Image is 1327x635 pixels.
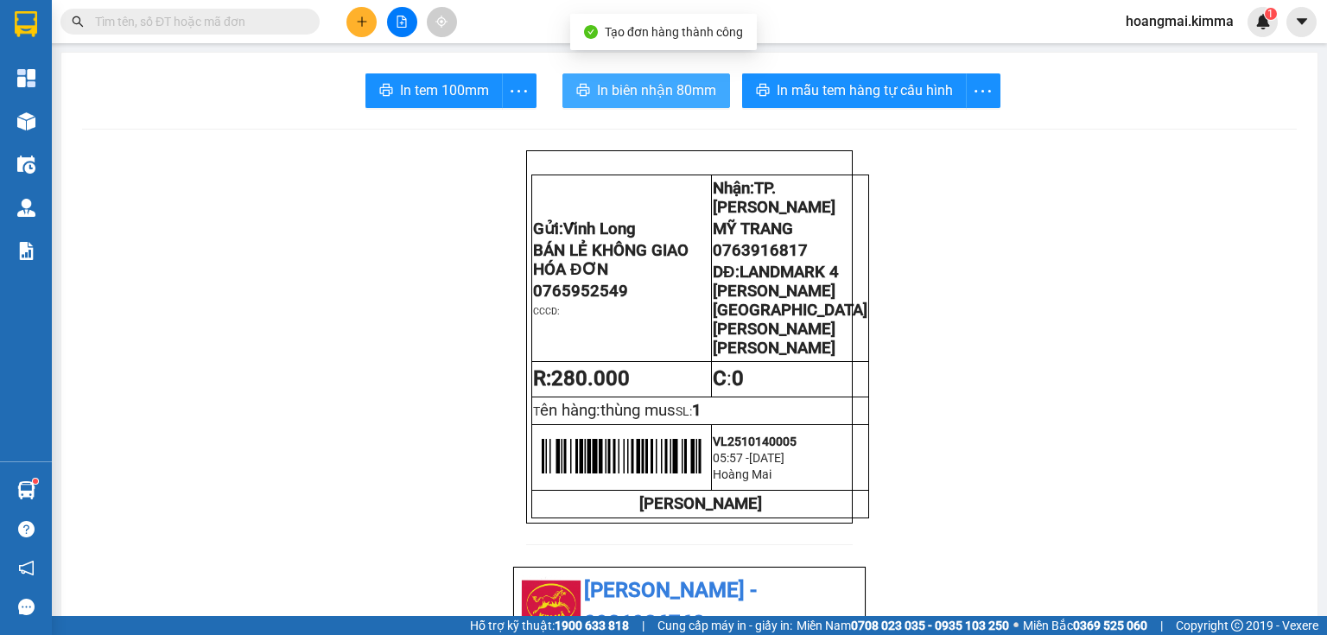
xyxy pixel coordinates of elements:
[396,16,408,28] span: file-add
[1023,616,1147,635] span: Miền Bắc
[521,575,581,635] img: logo.jpg
[749,451,784,465] span: [DATE]
[33,479,38,484] sup: 1
[1294,14,1310,29] span: caret-down
[713,241,808,260] span: 0763916817
[597,79,716,101] span: In biên nhận 80mm
[676,404,692,418] span: SL:
[1267,8,1273,20] span: 1
[657,616,792,635] span: Cung cấp máy in - giấy in:
[692,401,702,420] span: 1
[533,306,560,317] span: CCCD:
[387,7,417,37] button: file-add
[639,494,762,513] strong: [PERSON_NAME]
[1073,619,1147,632] strong: 0369 525 060
[503,80,536,102] span: more
[15,11,37,37] img: logo-vxr
[555,619,629,632] strong: 1900 633 818
[713,451,749,465] span: 05:57 -
[470,616,629,635] span: Hỗ trợ kỹ thuật:
[713,263,867,358] span: LANDMARK 4 [PERSON_NAME] [GEOGRAPHIC_DATA][PERSON_NAME][PERSON_NAME]
[365,73,503,108] button: printerIn tem 100mm
[713,179,835,217] span: Nhận:
[732,366,744,391] span: 0
[17,199,35,217] img: warehouse-icon
[797,616,1009,635] span: Miền Nam
[1255,14,1271,29] img: icon-new-feature
[1160,616,1163,635] span: |
[642,616,644,635] span: |
[533,366,630,391] strong: R:
[427,7,457,37] button: aim
[605,25,743,39] span: Tạo đơn hàng thành công
[713,219,793,238] span: MỸ TRANG
[551,366,630,391] span: 280.000
[17,69,35,87] img: dashboard-icon
[1112,10,1248,32] span: hoangmai.kimma
[435,16,448,28] span: aim
[576,83,590,99] span: printer
[533,282,628,301] span: 0765952549
[713,179,835,217] span: TP. [PERSON_NAME]
[346,7,377,37] button: plus
[563,219,636,238] span: Vĩnh Long
[713,366,727,391] strong: C
[851,619,1009,632] strong: 0708 023 035 - 0935 103 250
[18,560,35,576] span: notification
[1265,8,1277,20] sup: 1
[967,80,1000,102] span: more
[777,79,953,101] span: In mẫu tem hàng tự cấu hình
[400,79,489,101] span: In tem 100mm
[1013,622,1019,629] span: ⚪️
[533,241,689,279] span: BÁN LẺ KHÔNG GIAO HÓA ĐƠN
[17,242,35,260] img: solution-icon
[713,435,797,448] span: VL2510140005
[17,481,35,499] img: warehouse-icon
[742,73,967,108] button: printerIn mẫu tem hàng tự cấu hình
[356,16,368,28] span: plus
[18,599,35,615] span: message
[95,12,299,31] input: Tìm tên, số ĐT hoặc mã đơn
[72,16,84,28] span: search
[966,73,1000,108] button: more
[502,73,537,108] button: more
[533,219,636,238] span: Gửi:
[379,83,393,99] span: printer
[756,83,770,99] span: printer
[533,404,676,418] span: T
[562,73,730,108] button: printerIn biên nhận 80mm
[584,25,598,39] span: check-circle
[17,156,35,174] img: warehouse-icon
[17,112,35,130] img: warehouse-icon
[713,366,744,391] span: :
[1231,619,1243,632] span: copyright
[1286,7,1317,37] button: caret-down
[713,263,867,358] span: DĐ:
[540,401,676,420] span: ên hàng:
[18,521,35,537] span: question-circle
[600,401,676,420] span: thùng mus
[713,467,771,481] span: Hoàng Mai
